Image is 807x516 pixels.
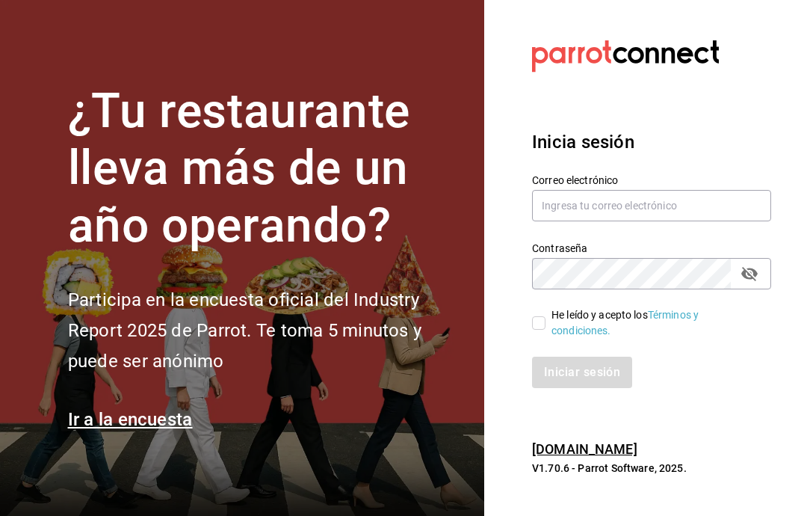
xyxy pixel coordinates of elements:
h3: Inicia sesión [532,129,771,156]
h2: Participa en la encuesta oficial del Industry Report 2025 de Parrot. Te toma 5 minutos y puede se... [68,285,466,376]
button: passwordField [737,261,762,286]
p: V1.70.6 - Parrot Software, 2025. [532,461,771,476]
label: Correo electrónico [532,174,771,185]
div: He leído y acepto los [551,307,759,339]
label: Contraseña [532,242,771,253]
h1: ¿Tu restaurante lleva más de un año operando? [68,83,466,255]
a: Términos y condiciones. [551,309,699,337]
a: Ir a la encuesta [68,409,193,430]
a: [DOMAIN_NAME] [532,441,637,457]
input: Ingresa tu correo electrónico [532,190,771,221]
